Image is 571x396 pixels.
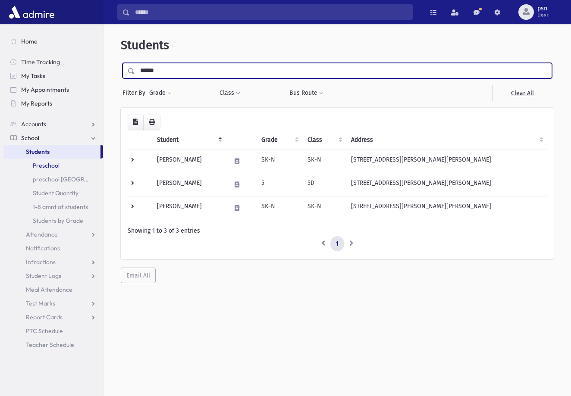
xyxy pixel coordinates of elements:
a: Students [3,145,100,159]
a: Preschool [3,159,103,172]
a: Student Quantity [3,186,103,200]
span: User [537,12,549,19]
button: Bus Route [289,85,324,101]
button: Email All [121,268,156,283]
a: My Appointments [3,83,103,97]
td: SK-N [302,150,346,173]
span: Students [26,148,50,156]
td: 5D [302,173,346,196]
span: psn [537,5,549,12]
a: School [3,131,103,145]
th: Grade: activate to sort column ascending [256,130,302,150]
button: Grade [149,85,172,101]
a: Time Tracking [3,55,103,69]
a: Clear All [492,85,552,101]
a: Infractions [3,255,103,269]
span: PTC Schedule [26,327,63,335]
td: [PERSON_NAME] [152,196,226,219]
img: AdmirePro [7,3,56,21]
td: [STREET_ADDRESS][PERSON_NAME][PERSON_NAME] [346,173,547,196]
a: My Reports [3,97,103,110]
span: Filter By [122,88,149,97]
span: Infractions [26,258,56,266]
span: My Appointments [21,86,69,94]
a: preschool [GEOGRAPHIC_DATA] [3,172,103,186]
span: Test Marks [26,299,55,307]
span: Student Logs [26,272,61,280]
span: Meal Attendance [26,286,72,293]
button: Print [143,115,160,130]
th: Class: activate to sort column ascending [302,130,346,150]
button: Class [219,85,241,101]
span: School [21,134,39,142]
span: My Reports [21,100,52,107]
td: [STREET_ADDRESS][PERSON_NAME][PERSON_NAME] [346,196,547,219]
a: Attendance [3,228,103,241]
a: My Tasks [3,69,103,83]
a: 1 [330,236,344,252]
span: My Tasks [21,72,45,80]
button: CSV [128,115,144,130]
input: Search [130,4,412,20]
span: Home [21,37,38,45]
a: Students by Grade [3,214,103,228]
td: [PERSON_NAME] [152,173,226,196]
a: Student Logs [3,269,103,283]
a: 1-8 amnt of students [3,200,103,214]
th: Student: activate to sort column descending [152,130,226,150]
td: 5 [256,173,302,196]
span: Time Tracking [21,58,60,66]
td: [STREET_ADDRESS][PERSON_NAME][PERSON_NAME] [346,150,547,173]
a: Notifications [3,241,103,255]
a: Home [3,34,103,48]
div: Showing 1 to 3 of 3 entries [128,226,547,235]
td: SK-N [256,196,302,219]
a: PTC Schedule [3,324,103,338]
td: SK-N [302,196,346,219]
a: Report Cards [3,310,103,324]
span: Notifications [26,244,60,252]
span: Teacher Schedule [26,341,74,349]
span: Accounts [21,120,46,128]
span: Students [121,38,169,52]
span: Report Cards [26,313,63,321]
span: Attendance [26,231,58,238]
a: Teacher Schedule [3,338,103,352]
td: [PERSON_NAME] [152,150,226,173]
a: Accounts [3,117,103,131]
a: Meal Attendance [3,283,103,296]
td: SK-N [256,150,302,173]
th: Address: activate to sort column ascending [346,130,547,150]
a: Test Marks [3,296,103,310]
